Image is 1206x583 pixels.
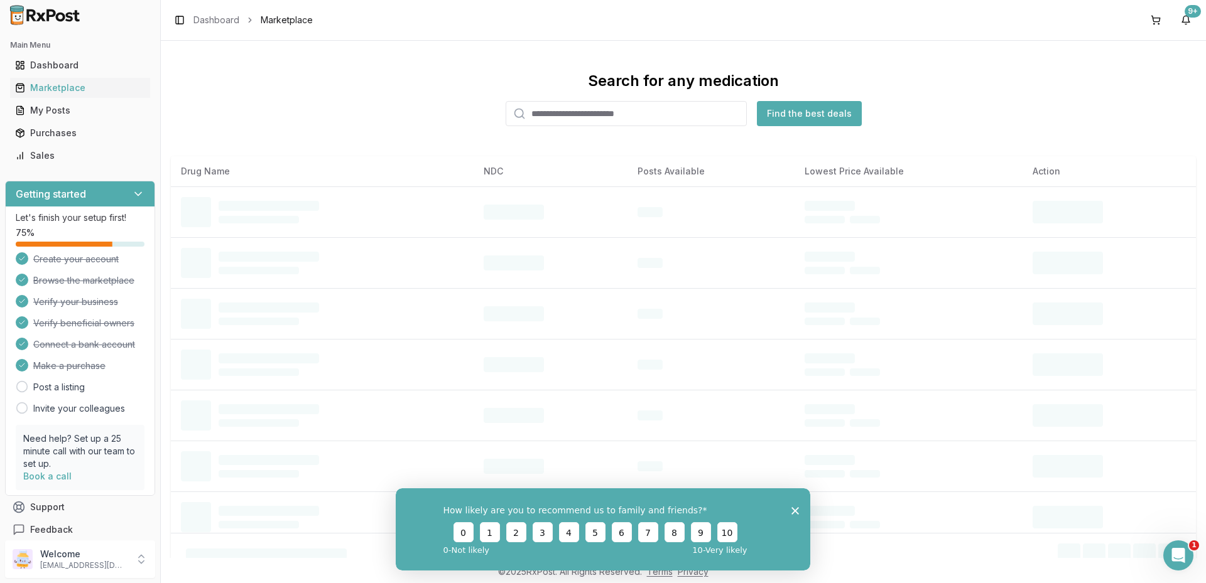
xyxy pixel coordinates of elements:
span: Verify beneficial owners [33,317,134,329]
span: Make a purchase [33,360,106,372]
p: Welcome [40,548,128,560]
span: Feedback [30,523,73,536]
span: Browse the marketplace [33,274,134,287]
img: RxPost Logo [5,5,85,25]
h3: Getting started [16,186,86,201]
span: Verify your business [33,296,118,308]
a: Marketplace [10,77,150,99]
a: Dashboard [193,14,239,26]
a: Purchases [10,122,150,144]
span: Marketplace [261,14,313,26]
a: Dashboard [10,54,150,77]
span: Create your account [33,253,119,265]
div: Dashboard [15,59,145,72]
a: Privacy [678,566,709,577]
iframe: Intercom live chat [1163,540,1193,570]
button: Purchases [5,123,155,143]
button: Support [5,496,155,518]
th: Action [1023,156,1196,186]
p: Let's finish your setup first! [16,211,144,224]
span: 1 [1189,540,1199,550]
button: Find the best deals [757,101,862,126]
span: 75 % [16,227,35,239]
th: Posts Available [627,156,795,186]
img: User avatar [13,549,33,569]
th: NDC [474,156,627,186]
button: Dashboard [5,55,155,75]
div: Sales [15,149,145,162]
button: Marketplace [5,78,155,98]
div: Marketplace [15,82,145,94]
p: Need help? Set up a 25 minute call with our team to set up. [23,432,137,470]
th: Lowest Price Available [795,156,1023,186]
a: Sales [10,144,150,167]
div: 9+ [1185,5,1201,18]
a: Terms [647,566,673,577]
iframe: Survey from RxPost [396,488,810,570]
button: 9+ [1176,10,1196,30]
button: My Posts [5,100,155,120]
a: Book a call [23,471,72,481]
div: My Posts [15,104,145,117]
nav: breadcrumb [193,14,313,26]
th: Drug Name [171,156,474,186]
span: Connect a bank account [33,338,135,351]
h2: Main Menu [10,40,150,50]
button: Feedback [5,518,155,541]
p: [EMAIL_ADDRESS][DOMAIN_NAME] [40,560,128,570]
div: Purchases [15,127,145,139]
div: Search for any medication [588,71,779,91]
button: Sales [5,146,155,166]
a: Post a listing [33,381,85,393]
a: My Posts [10,99,150,122]
a: Invite your colleagues [33,402,125,415]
